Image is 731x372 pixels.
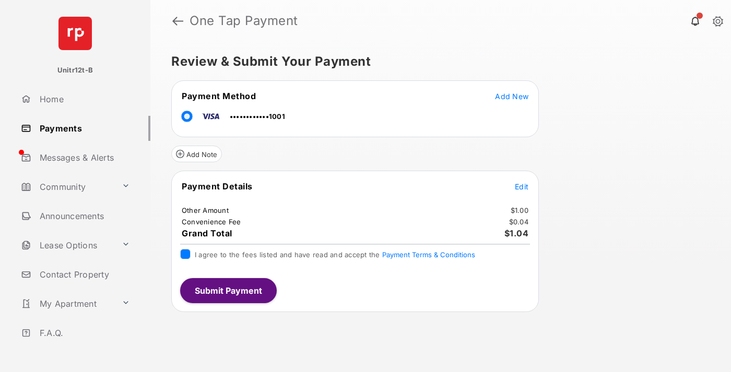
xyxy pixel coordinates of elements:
span: Grand Total [182,228,232,238]
span: Add New [495,92,528,101]
a: Announcements [17,203,150,229]
button: Submit Payment [180,278,277,303]
span: I agree to the fees listed and have read and accept the [195,250,475,259]
strong: One Tap Payment [190,15,298,27]
a: Messages & Alerts [17,145,150,170]
a: Contact Property [17,262,150,287]
p: Unitr12t-B [57,65,93,76]
button: Edit [515,181,528,191]
h5: Review & Submit Your Payment [171,55,702,68]
span: Payment Details [182,181,253,191]
td: Other Amount [181,206,229,215]
td: Convenience Fee [181,217,242,226]
span: Payment Method [182,91,256,101]
img: svg+xml;base64,PHN2ZyB4bWxucz0iaHR0cDovL3d3dy53My5vcmcvMjAwMC9zdmciIHdpZHRoPSI2NCIgaGVpZ2h0PSI2NC... [58,17,92,50]
span: $1.04 [504,228,529,238]
button: I agree to the fees listed and have read and accept the [382,250,475,259]
span: Edit [515,182,528,191]
span: ••••••••••••1001 [230,112,285,121]
button: Add Note [171,146,222,162]
a: My Apartment [17,291,117,316]
a: Payments [17,116,150,141]
td: $1.00 [510,206,529,215]
button: Add New [495,91,528,101]
a: Lease Options [17,233,117,258]
a: Home [17,87,150,112]
a: F.A.Q. [17,320,150,345]
td: $0.04 [509,217,529,226]
a: Community [17,174,117,199]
